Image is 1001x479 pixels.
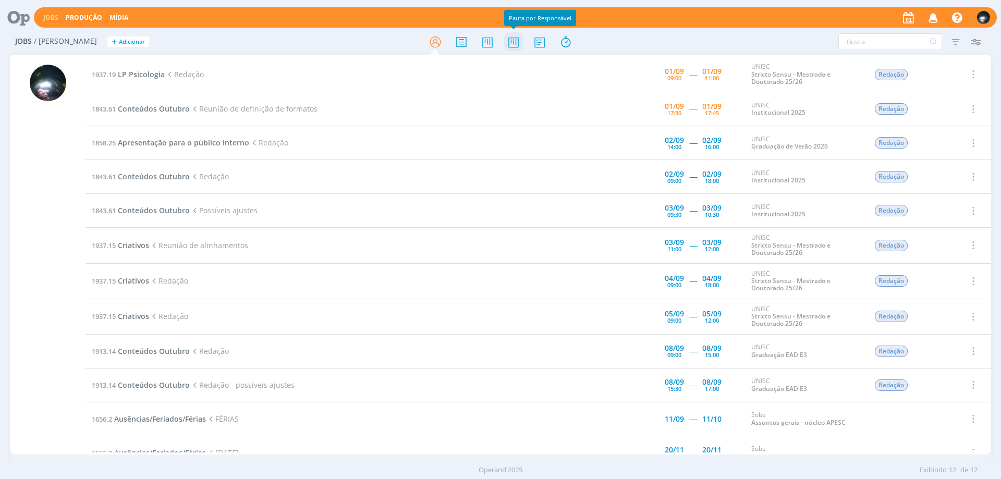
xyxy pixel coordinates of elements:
div: 11:00 [667,246,681,252]
span: Redação [149,276,188,286]
a: Stricto Sensu - Mestrado e Doutorado 25/26 [751,312,831,328]
span: Adicionar [119,39,145,45]
span: ----- [689,311,697,321]
a: Stricto Sensu - Mestrado e Doutorado 25/26 [751,276,831,292]
div: UNISC [751,343,859,359]
div: 15:00 [705,352,719,358]
a: 1843.61Conteúdos Outubro [92,171,190,181]
div: 12:00 [705,246,719,252]
a: 1937.15Criativos [92,240,149,250]
div: 01/09 [702,68,722,75]
div: Sobe [751,445,859,460]
div: 02/09 [665,170,684,178]
span: Redação [875,240,908,251]
a: Produção [66,13,102,22]
div: 20/11 [665,446,684,453]
div: 17:00 [705,386,719,391]
span: Redação [875,311,908,322]
span: FÉRIAS [206,414,239,424]
span: ----- [689,346,697,356]
div: UNISC [751,270,859,292]
span: Redação [875,346,908,357]
div: UNISC [751,169,859,185]
span: 1937.15 [92,276,116,286]
span: Apresentação para o público interno [118,138,249,148]
span: 1937.15 [92,312,116,321]
div: UNISC [751,102,859,117]
a: 1913.14Conteúdos Outubro [92,346,190,356]
span: Redação [149,311,188,321]
div: UNISC [751,136,859,151]
span: ----- [689,448,697,458]
span: 1843.61 [92,206,116,215]
div: 02/09 [702,137,722,144]
button: G [976,8,991,27]
span: 1843.61 [92,104,116,114]
div: 03/09 [665,239,684,246]
a: 1843.61Conteúdos Outubro [92,205,190,215]
span: Ausências/Feriados/Férias [114,414,206,424]
div: 08/09 [702,378,722,386]
img: G [30,65,66,101]
span: ----- [689,171,697,181]
a: Mídia [109,13,128,22]
span: Conteúdos Outubro [118,171,190,181]
span: 1913.14 [92,380,116,390]
span: Redação [875,69,908,80]
span: Redação [190,346,229,356]
div: UNISC [751,234,859,256]
span: Redação - possíveis ajustes [190,380,295,390]
div: 09:30 [667,212,681,217]
span: [DATE] [206,448,239,458]
div: 09:00 [667,75,681,81]
div: 05/09 [665,310,684,317]
a: Jobs [43,13,58,22]
span: Ausências/Feriados/Férias [114,448,206,458]
div: 08/09 [665,345,684,352]
span: ----- [689,380,697,390]
div: 12:00 [705,317,719,323]
span: Redação [190,171,229,181]
input: Busca [838,33,942,50]
div: 09:00 [667,282,681,288]
div: 04/09 [702,275,722,282]
span: 1656.2 [92,448,112,458]
span: 1858.25 [92,138,116,148]
span: ----- [689,276,697,286]
span: 1843.61 [92,172,116,181]
div: 05/09 [702,310,722,317]
div: 17:45 [705,110,719,116]
span: ----- [689,205,697,215]
img: G [977,11,990,24]
span: / [PERSON_NAME] [34,37,97,46]
span: 1937.19 [92,70,116,79]
div: 10:30 [705,212,719,217]
a: 1843.61Conteúdos Outubro [92,104,190,114]
div: 03/09 [702,239,722,246]
div: 01/09 [702,103,722,110]
span: Exibindo [920,465,947,475]
span: ----- [689,104,697,114]
div: 11:00 [705,75,719,81]
div: 01/09 [665,103,684,110]
a: Stricto Sensu - Mestrado e Doutorado 25/26 [751,241,831,257]
span: Conteúdos Outubro [118,346,190,356]
a: Institucional 2025 [751,176,805,185]
span: ----- [689,69,697,79]
span: Conteúdos Outubro [118,380,190,390]
div: 02/09 [702,170,722,178]
a: 1656.2Ausências/Feriados/Férias [92,448,206,458]
span: + [112,36,117,47]
span: Redação [875,171,908,182]
span: ----- [689,138,697,148]
span: Redação [249,138,288,148]
span: 12 [970,465,978,475]
div: 09:00 [667,352,681,358]
a: Stricto Sensu - Mestrado e Doutorado 25/26 [751,70,831,86]
div: UNISC [751,305,859,328]
div: 20/11 [702,446,722,453]
button: +Adicionar [107,36,149,47]
span: Criativos [118,311,149,321]
span: ----- [689,414,697,424]
span: 1656.2 [92,414,112,424]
